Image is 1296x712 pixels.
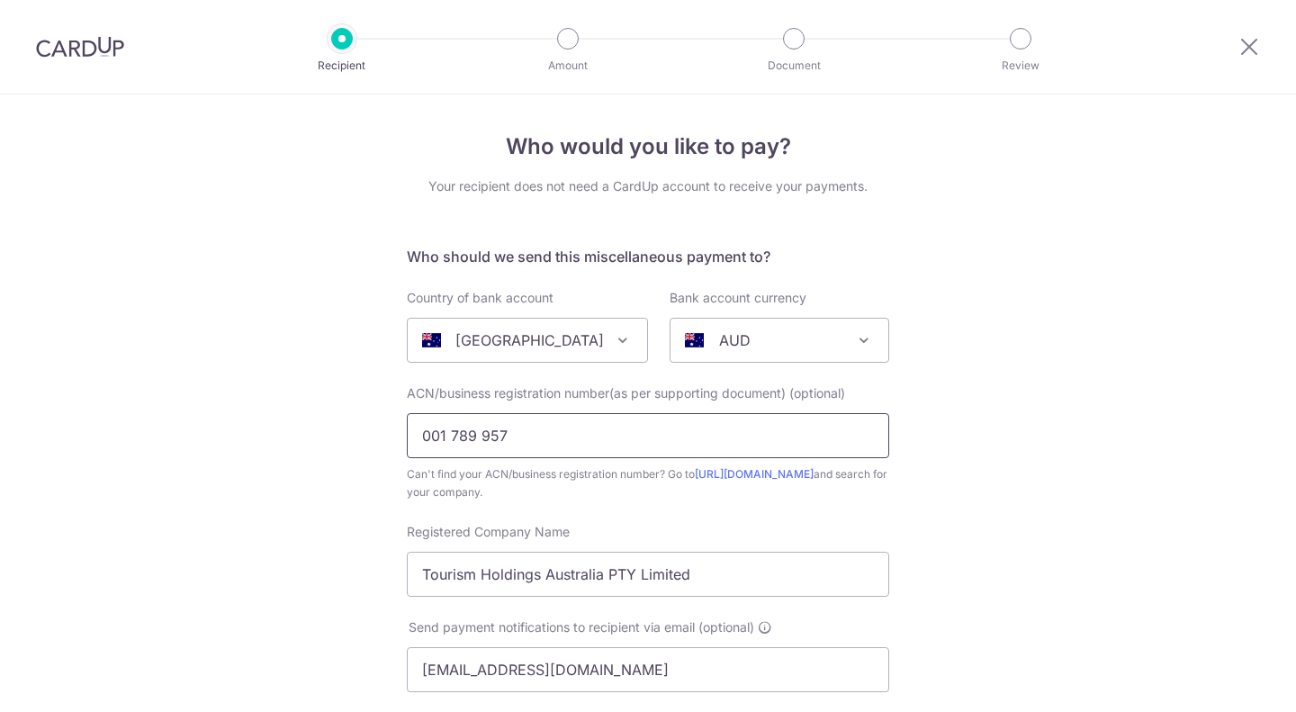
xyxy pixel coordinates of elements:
span: AUD [670,318,889,363]
p: Document [727,57,860,75]
img: CardUp [36,36,124,58]
div: Your recipient does not need a CardUp account to receive your payments. [407,177,889,195]
span: Australia [407,318,648,363]
h5: Who should we send this miscellaneous payment to? [407,246,889,267]
div: Can't find your ACN/business registration number? Go to and search for your company. [407,465,889,501]
p: AUD [719,329,751,351]
input: Enter email address [407,647,889,692]
span: Registered Company Name [407,524,570,539]
p: Amount [501,57,634,75]
a: [URL][DOMAIN_NAME] [695,467,814,481]
span: ACN/business registration number(as per supporting document) [407,385,786,401]
p: Review [954,57,1087,75]
label: Country of bank account [407,289,553,307]
span: Australia [408,319,647,362]
p: Recipient [275,57,409,75]
span: Send payment notifications to recipient via email (optional) [409,618,754,636]
h4: Who would you like to pay? [407,131,889,163]
span: AUD [670,319,888,362]
label: Bank account currency [670,289,806,307]
p: [GEOGRAPHIC_DATA] [455,329,604,351]
span: (optional) [789,384,845,402]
